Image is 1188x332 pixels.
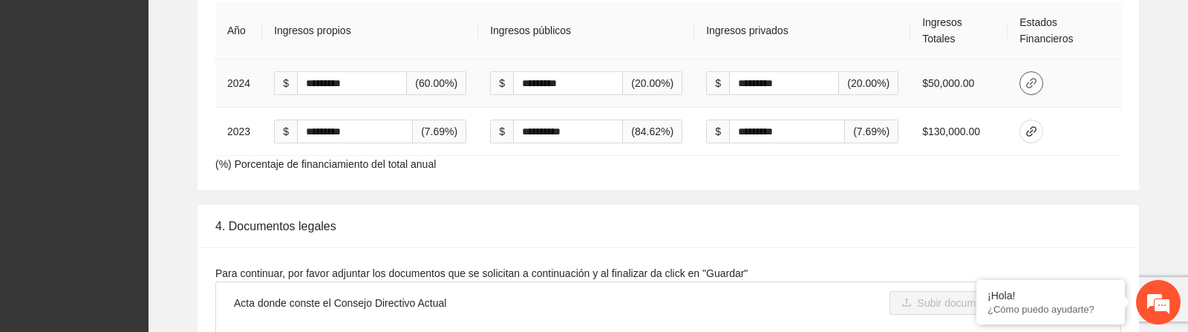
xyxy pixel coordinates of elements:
[910,2,1008,59] th: Ingresos Totales
[623,120,682,143] span: (84.62%)
[215,59,262,108] td: 2024
[274,120,297,143] span: $
[215,267,748,279] span: Para continuar, por favor adjuntar los documentos que se solicitan a continuación y al finalizar ...
[1020,77,1042,89] span: link
[215,205,1121,247] div: 4. Documentos legales
[1008,2,1121,59] th: Estados Financieros
[215,2,262,59] th: Año
[1020,126,1042,137] span: link
[890,297,1008,309] span: uploadSubir documento
[244,7,279,43] div: Minimizar ventana de chat en vivo
[1019,71,1043,95] button: link
[77,76,249,95] div: Chatee con nosotros ahora
[274,71,297,95] span: $
[910,59,1008,108] td: $50,000.00
[490,120,513,143] span: $
[478,2,694,59] th: Ingresos públicos
[706,71,729,95] span: $
[910,108,1008,156] td: $130,000.00
[1019,120,1043,143] button: link
[7,196,283,248] textarea: Escriba su mensaje y pulse “Intro”
[694,2,910,59] th: Ingresos privados
[890,291,1008,315] button: uploadSubir documento
[407,71,466,95] span: (60.00%)
[216,282,1120,324] li: Acta donde conste el Consejo Directivo Actual
[413,120,466,143] span: (7.69%)
[839,71,898,95] span: (20.00%)
[215,108,262,156] td: 2023
[706,120,729,143] span: $
[623,71,682,95] span: (20.00%)
[86,94,205,244] span: Estamos en línea.
[845,120,898,143] span: (7.69%)
[988,304,1114,315] p: ¿Cómo puedo ayudarte?
[988,290,1114,302] div: ¡Hola!
[490,71,513,95] span: $
[262,2,478,59] th: Ingresos propios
